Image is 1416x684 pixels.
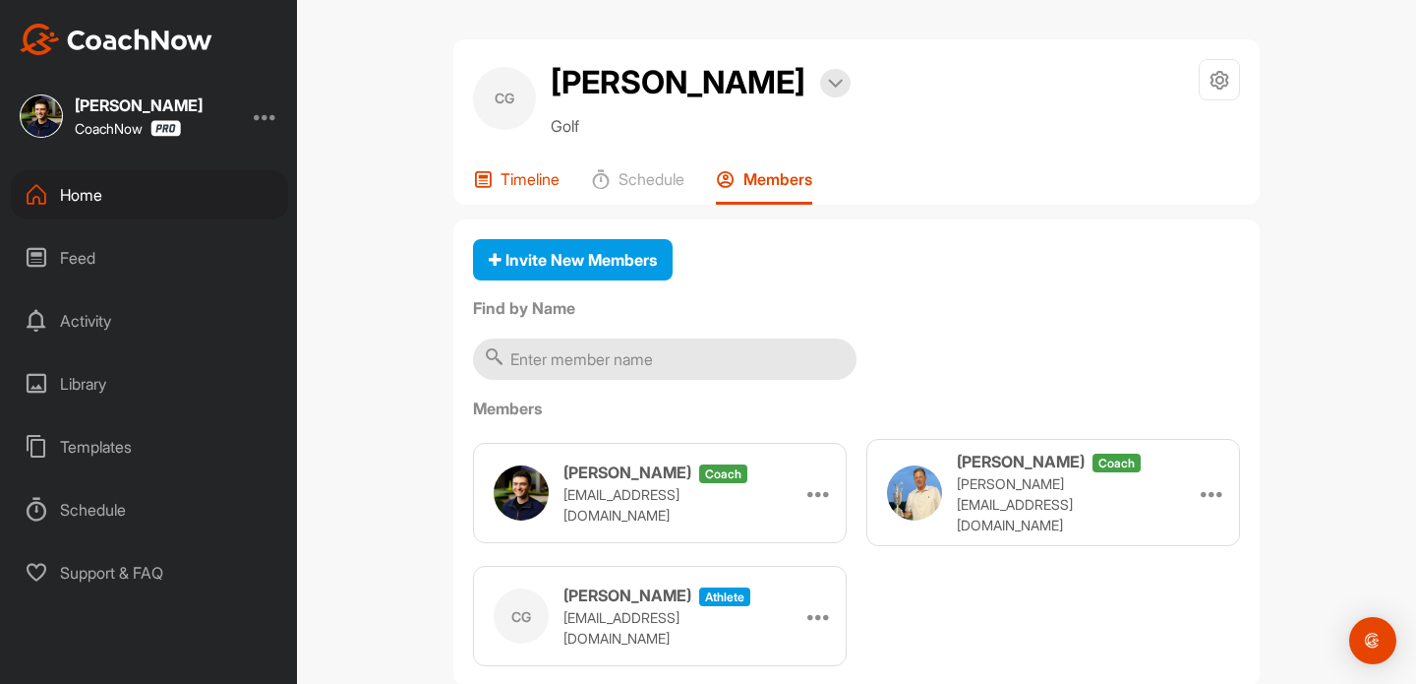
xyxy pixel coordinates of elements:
div: CG [473,67,536,130]
span: Invite New Members [489,250,657,270]
h3: [PERSON_NAME] [563,584,691,607]
label: Find by Name [473,296,1240,320]
div: [PERSON_NAME] [75,97,203,113]
p: Schedule [619,169,684,189]
img: CoachNow Pro [150,120,181,137]
img: CoachNow [20,24,212,55]
h3: [PERSON_NAME] [563,461,691,484]
div: Activity [11,296,288,345]
div: Feed [11,233,288,282]
p: [PERSON_NAME][EMAIL_ADDRESS][DOMAIN_NAME] [957,473,1153,535]
button: Invite New Members [473,239,673,281]
span: athlete [699,588,750,606]
p: [EMAIL_ADDRESS][DOMAIN_NAME] [563,484,760,526]
p: Members [743,169,812,189]
h3: [PERSON_NAME] [957,450,1085,473]
div: Library [11,359,288,408]
img: user [887,466,942,521]
div: Home [11,170,288,219]
input: Enter member name [473,339,856,380]
div: CG [494,589,549,644]
div: Templates [11,422,288,471]
span: coach [1092,454,1141,472]
div: Support & FAQ [11,548,288,597]
h2: [PERSON_NAME] [551,59,805,106]
img: arrow-down [828,79,843,89]
p: [EMAIL_ADDRESS][DOMAIN_NAME] [563,607,760,649]
label: Members [473,397,1240,420]
p: Golf [551,114,851,138]
p: Timeline [501,169,560,189]
img: square_49fb5734a34dfb4f485ad8bdc13d6667.jpg [20,94,63,138]
div: CoachNow [75,120,181,137]
span: coach [699,465,747,483]
img: user [494,466,549,521]
div: Open Intercom Messenger [1349,617,1396,664]
div: Schedule [11,485,288,534]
